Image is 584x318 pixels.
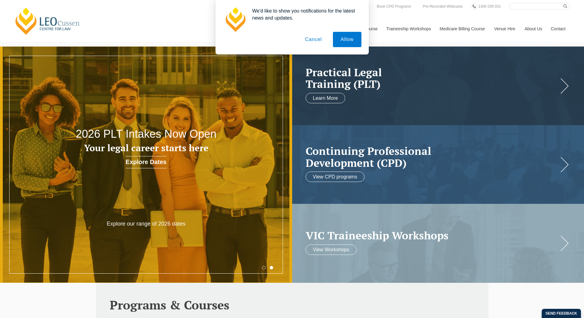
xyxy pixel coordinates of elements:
[270,266,273,269] button: 2
[297,32,330,47] button: Cancel
[262,266,265,269] button: 1
[306,230,559,241] a: VIC Traineeship Workshops
[59,143,234,153] h3: Your legal career starts here
[59,128,234,140] h2: 2026 PLT Intakes Now Open
[306,93,345,103] a: Learn More
[126,156,166,168] a: Explore Dates
[306,66,559,90] a: Practical LegalTraining (PLT)
[306,172,365,182] a: View CPD programs
[306,244,357,255] a: View Workshops
[223,7,247,32] img: notification icon
[306,145,559,169] h2: Continuing Professional Development (CPD)
[88,220,204,227] p: Explore our range of 2026 dates
[306,145,559,169] a: Continuing ProfessionalDevelopment (CPD)
[333,32,361,47] button: Allow
[110,298,475,312] h2: Programs & Courses
[306,66,559,90] h2: Practical Legal Training (PLT)
[247,7,361,21] div: We'd like to show you notifications for the latest news and updates.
